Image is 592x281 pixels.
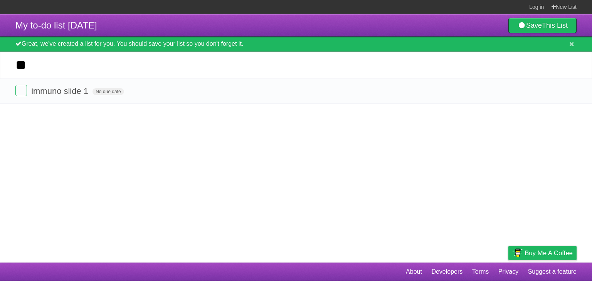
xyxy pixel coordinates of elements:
[525,246,573,260] span: Buy me a coffee
[15,85,27,96] label: Done
[31,86,90,96] span: immuno slide 1
[508,18,577,33] a: SaveThis List
[528,264,577,279] a: Suggest a feature
[92,88,124,95] span: No due date
[542,22,568,29] b: This List
[431,264,462,279] a: Developers
[406,264,422,279] a: About
[508,246,577,260] a: Buy me a coffee
[498,264,518,279] a: Privacy
[15,20,97,30] span: My to-do list [DATE]
[472,264,489,279] a: Terms
[512,246,523,259] img: Buy me a coffee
